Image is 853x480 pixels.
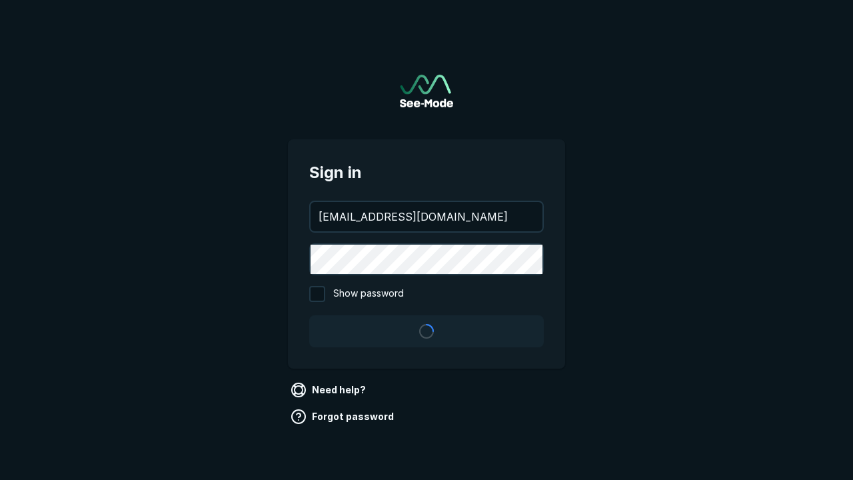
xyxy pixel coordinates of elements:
img: See-Mode Logo [400,75,453,107]
input: your@email.com [311,202,542,231]
a: Forgot password [288,406,399,427]
span: Show password [333,286,404,302]
a: Go to sign in [400,75,453,107]
span: Sign in [309,161,544,185]
a: Need help? [288,379,371,401]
